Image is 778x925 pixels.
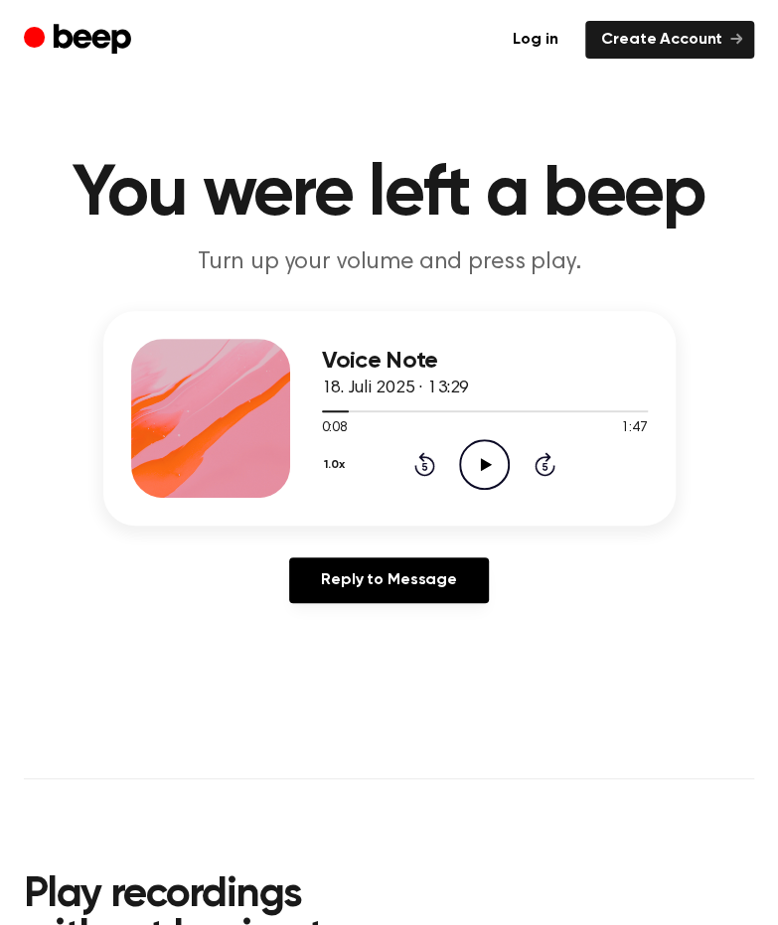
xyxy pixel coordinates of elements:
[24,21,136,60] a: Beep
[322,380,470,397] span: 18. Juli 2025 · 13:29
[322,448,353,482] button: 1.0x
[24,159,754,231] h1: You were left a beep
[322,418,348,439] span: 0:08
[24,246,754,279] p: Turn up your volume and press play.
[585,21,754,59] a: Create Account
[621,418,647,439] span: 1:47
[497,21,573,59] a: Log in
[289,557,488,603] a: Reply to Message
[322,348,648,375] h3: Voice Note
